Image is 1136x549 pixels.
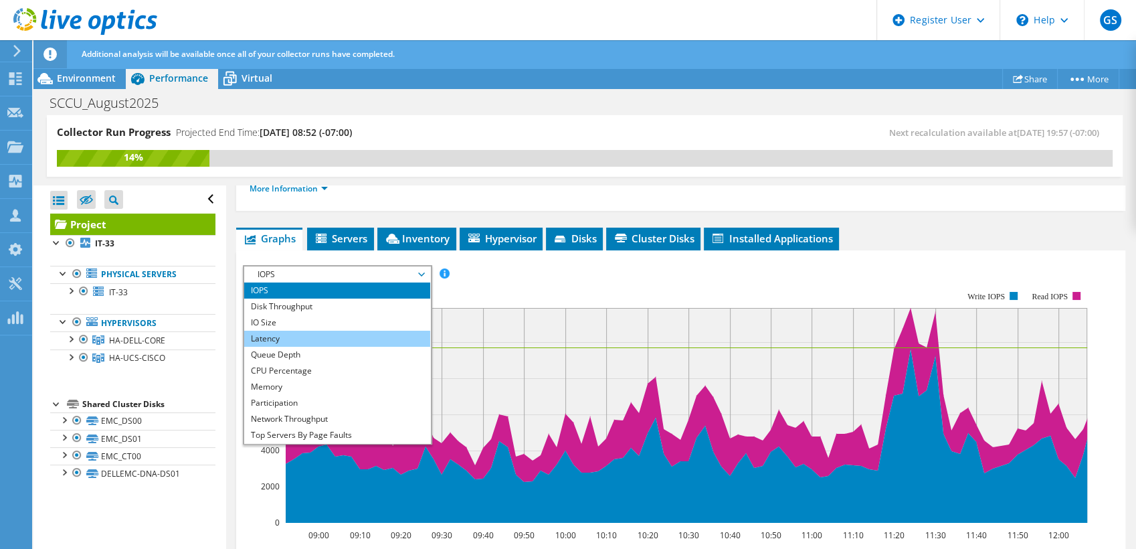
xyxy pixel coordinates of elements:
text: 10:20 [638,530,658,541]
text: 09:10 [350,530,371,541]
li: Top Servers By Page Faults [244,427,430,443]
text: 11:50 [1008,530,1028,541]
span: GS [1100,9,1121,31]
li: Latency [244,331,430,347]
text: 11:10 [843,530,864,541]
div: Shared Cluster Disks [82,396,215,412]
li: Memory [244,379,430,395]
span: Inventory [384,232,450,245]
text: 0 [275,517,280,528]
span: Disks [553,232,596,245]
span: HA-DELL-CORE [109,335,165,346]
span: Next recalculation available at [889,127,1106,139]
text: 09:00 [308,530,329,541]
h1: SCCU_August2025 [43,96,179,110]
span: IT-33 [109,287,128,298]
b: IT-33 [95,238,114,249]
span: Cluster Disks [613,232,694,245]
span: Hypervisor [466,232,536,245]
li: Queue Depth [244,347,430,363]
text: 09:50 [514,530,535,541]
span: [DATE] 08:52 (-07:00) [260,126,352,139]
text: 2000 [261,481,280,492]
li: Disk Throughput [244,299,430,315]
li: IO Size [244,315,430,331]
text: Read IOPS [1032,292,1068,301]
span: Environment [57,72,116,84]
span: HA-UCS-CISCO [109,352,165,364]
li: IOPS [244,283,430,299]
a: Share [1002,68,1058,89]
text: 09:40 [473,530,494,541]
text: 10:30 [678,530,699,541]
span: Servers [314,232,367,245]
li: Participation [244,395,430,411]
a: IT-33 [50,283,215,301]
a: More Information [250,183,328,194]
a: More [1057,68,1119,89]
a: Physical Servers [50,266,215,283]
text: 12:00 [1048,530,1069,541]
text: 10:10 [596,530,617,541]
a: Hypervisors [50,314,215,331]
text: 09:30 [432,530,452,541]
text: 11:20 [884,530,905,541]
text: 11:00 [801,530,822,541]
a: EMC_DS01 [50,430,215,447]
span: IOPS [251,266,423,283]
text: 4000 [261,445,280,456]
span: Performance [149,72,208,84]
span: Virtual [242,72,272,84]
li: CPU Percentage [244,363,430,379]
a: EMC_DS00 [50,412,215,430]
text: 10:40 [720,530,741,541]
a: HA-DELL-CORE [50,331,215,349]
svg: \n [1016,14,1028,26]
div: 14% [57,150,209,165]
li: Network Throughput [244,411,430,427]
h4: Projected End Time: [176,125,352,140]
text: 10:50 [761,530,781,541]
span: Graphs [243,232,296,245]
a: EMC_CT00 [50,447,215,465]
span: [DATE] 19:57 (-07:00) [1017,127,1099,139]
text: 11:30 [925,530,946,541]
span: Installed Applications [711,232,832,245]
text: 11:40 [966,530,987,541]
span: Additional analysis will be available once all of your collector runs have completed. [82,48,395,60]
a: DELLEMC-DNA-DS01 [50,465,215,482]
text: 10:00 [555,530,576,541]
text: 09:20 [391,530,411,541]
text: Write IOPS [968,292,1006,301]
a: HA-UCS-CISCO [50,349,215,367]
a: Project [50,214,215,235]
a: IT-33 [50,235,215,252]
